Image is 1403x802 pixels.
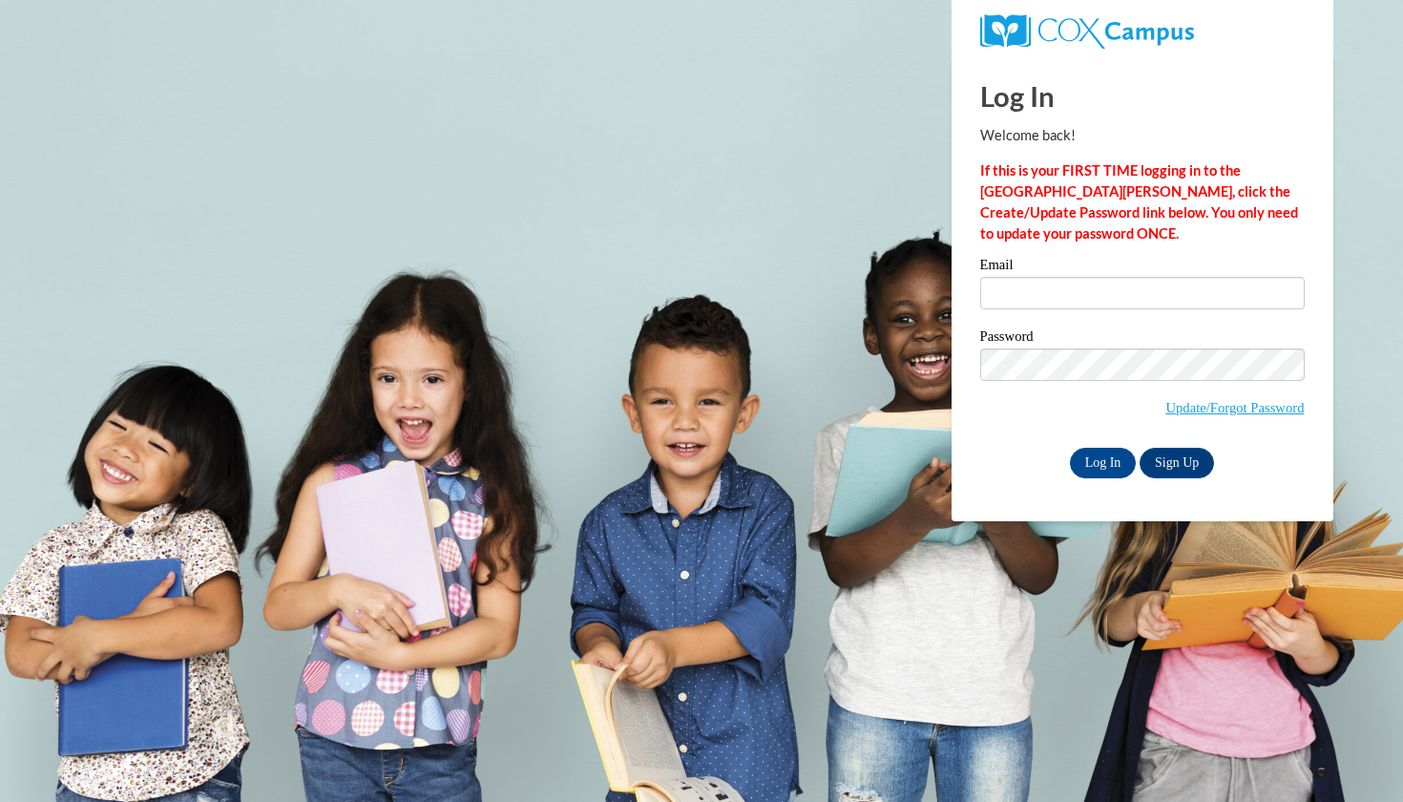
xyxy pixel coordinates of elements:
strong: If this is your FIRST TIME logging in to the [GEOGRAPHIC_DATA][PERSON_NAME], click the Create/Upd... [980,162,1298,242]
a: COX Campus [980,14,1305,49]
label: Email [980,258,1305,277]
input: Log In [1070,448,1137,478]
img: COX Campus [980,14,1194,49]
a: Update/Forgot Password [1165,400,1304,415]
label: Password [980,329,1305,348]
a: Sign Up [1140,448,1214,478]
h1: Log In [980,76,1305,116]
p: Welcome back! [980,125,1305,146]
